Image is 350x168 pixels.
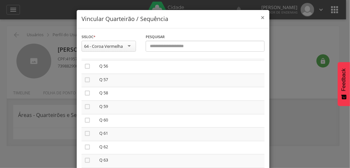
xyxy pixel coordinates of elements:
[84,144,91,150] i: 
[97,128,265,141] td: Q 61
[261,13,265,22] span: ×
[84,90,91,96] i: 
[84,43,123,49] div: 64 - Coroa Vermelha
[97,60,265,74] td: Q 56
[84,77,91,83] i: 
[97,154,265,168] td: Q 63
[338,62,350,106] button: Feedback - Mostrar pesquisa
[97,87,265,101] td: Q 58
[82,34,93,39] span: Sisloc
[84,103,91,110] i: 
[84,157,91,163] i: 
[261,14,265,21] button: Close
[84,63,91,69] i: 
[341,68,347,91] span: Feedback
[84,117,91,123] i: 
[97,101,265,114] td: Q 59
[84,130,91,137] i: 
[146,34,165,39] span: Pesquisar
[97,74,265,87] td: Q 57
[82,15,265,23] h4: Vincular Quarteirão / Sequência
[97,141,265,154] td: Q 62
[97,114,265,128] td: Q 60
